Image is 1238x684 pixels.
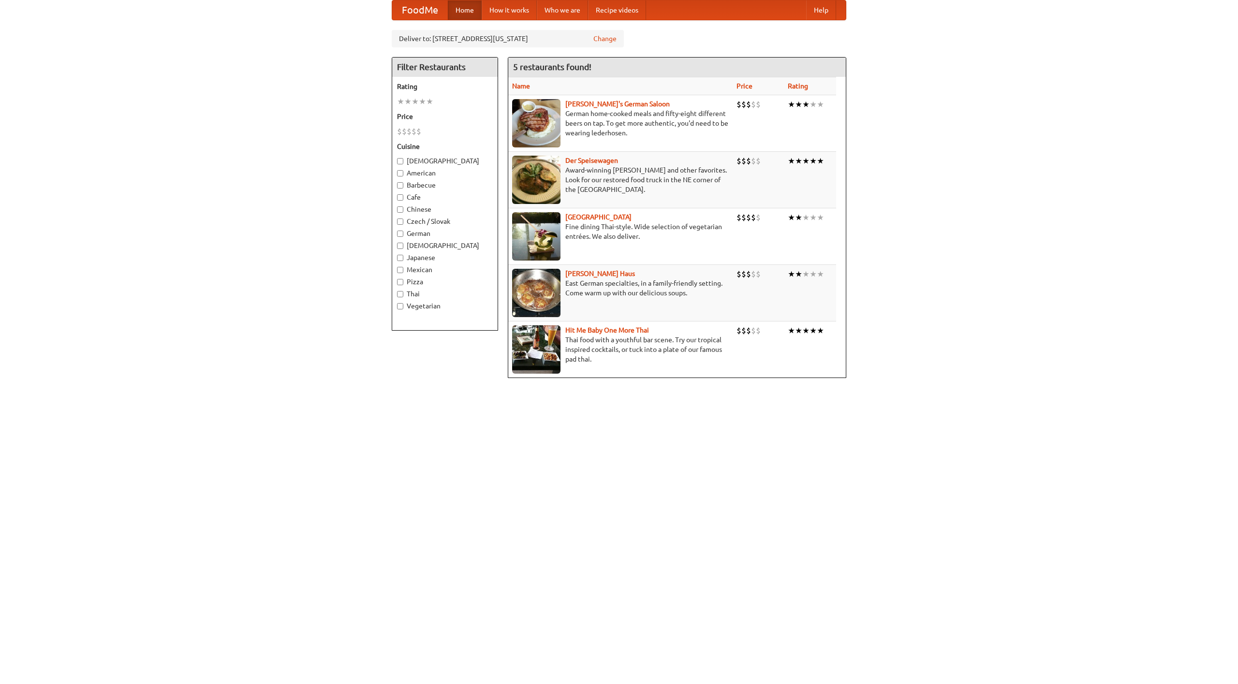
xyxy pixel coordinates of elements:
li: $ [741,99,746,110]
img: babythai.jpg [512,325,560,374]
label: Czech / Slovak [397,217,493,226]
a: Help [806,0,836,20]
a: Recipe videos [588,0,646,20]
li: ★ [810,325,817,336]
input: Barbecue [397,182,403,189]
a: FoodMe [392,0,448,20]
li: $ [746,269,751,279]
li: $ [402,126,407,137]
label: Chinese [397,204,493,214]
li: ★ [817,269,824,279]
li: ★ [802,212,810,223]
li: ★ [788,325,795,336]
a: Home [448,0,482,20]
li: ★ [795,269,802,279]
li: $ [746,325,751,336]
li: ★ [817,99,824,110]
a: Rating [788,82,808,90]
li: $ [746,99,751,110]
li: $ [756,212,761,223]
li: $ [397,126,402,137]
label: American [397,168,493,178]
li: $ [737,99,741,110]
h4: Filter Restaurants [392,58,498,77]
li: $ [746,156,751,166]
p: Award-winning [PERSON_NAME] and other favorites. Look for our restored food truck in the NE corne... [512,165,729,194]
li: $ [741,156,746,166]
img: esthers.jpg [512,99,560,147]
input: Chinese [397,206,403,213]
li: ★ [802,99,810,110]
a: Der Speisewagen [565,157,618,164]
li: ★ [404,96,412,107]
label: Cafe [397,192,493,202]
a: [PERSON_NAME]'s German Saloon [565,100,670,108]
li: $ [741,212,746,223]
li: ★ [810,269,817,279]
li: ★ [795,212,802,223]
li: $ [751,156,756,166]
label: Thai [397,289,493,299]
input: Pizza [397,279,403,285]
li: $ [407,126,412,137]
input: [DEMOGRAPHIC_DATA] [397,158,403,164]
div: Deliver to: [STREET_ADDRESS][US_STATE] [392,30,624,47]
input: Mexican [397,267,403,273]
li: ★ [802,269,810,279]
p: East German specialties, in a family-friendly setting. Come warm up with our delicious soups. [512,278,729,298]
input: Vegetarian [397,303,403,309]
li: $ [756,325,761,336]
li: ★ [795,325,802,336]
a: Who we are [537,0,588,20]
h5: Price [397,112,493,121]
a: Hit Me Baby One More Thai [565,326,649,334]
a: How it works [482,0,537,20]
li: $ [737,325,741,336]
li: $ [737,212,741,223]
label: Pizza [397,277,493,287]
li: $ [741,325,746,336]
img: speisewagen.jpg [512,156,560,204]
li: $ [756,269,761,279]
label: German [397,229,493,238]
label: [DEMOGRAPHIC_DATA] [397,156,493,166]
li: ★ [412,96,419,107]
li: ★ [788,99,795,110]
a: Name [512,82,530,90]
li: ★ [817,325,824,336]
li: $ [412,126,416,137]
li: $ [756,99,761,110]
li: $ [737,269,741,279]
li: $ [751,269,756,279]
li: ★ [397,96,404,107]
li: ★ [795,156,802,166]
li: $ [741,269,746,279]
li: ★ [817,156,824,166]
ng-pluralize: 5 restaurants found! [513,62,591,72]
li: ★ [817,212,824,223]
p: Fine dining Thai-style. Wide selection of vegetarian entrées. We also deliver. [512,222,729,241]
li: $ [751,325,756,336]
li: ★ [788,156,795,166]
li: $ [751,212,756,223]
input: American [397,170,403,176]
input: German [397,231,403,237]
li: ★ [802,325,810,336]
h5: Rating [397,82,493,91]
a: [GEOGRAPHIC_DATA] [565,213,632,221]
a: Price [737,82,752,90]
li: $ [737,156,741,166]
li: ★ [788,212,795,223]
img: kohlhaus.jpg [512,269,560,317]
h5: Cuisine [397,142,493,151]
li: ★ [419,96,426,107]
img: satay.jpg [512,212,560,261]
p: Thai food with a youthful bar scene. Try our tropical inspired cocktails, or tuck into a plate of... [512,335,729,364]
a: [PERSON_NAME] Haus [565,270,635,277]
li: ★ [810,212,817,223]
